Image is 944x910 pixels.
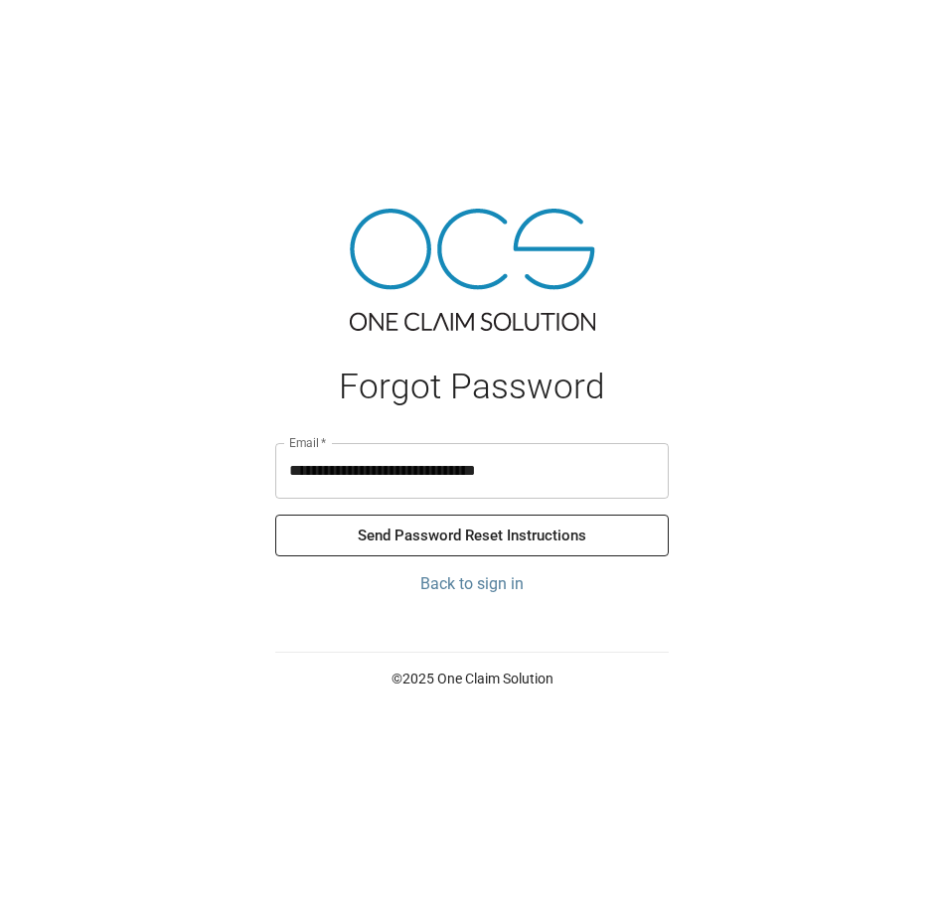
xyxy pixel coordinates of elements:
[275,515,669,556] button: Send Password Reset Instructions
[275,367,669,407] h1: Forgot Password
[24,12,103,52] img: ocs-logo-white-transparent.png
[350,209,595,331] img: ocs-logo-tra.png
[275,572,669,596] a: Back to sign in
[275,669,669,688] p: © 2025 One Claim Solution
[289,434,327,451] label: Email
